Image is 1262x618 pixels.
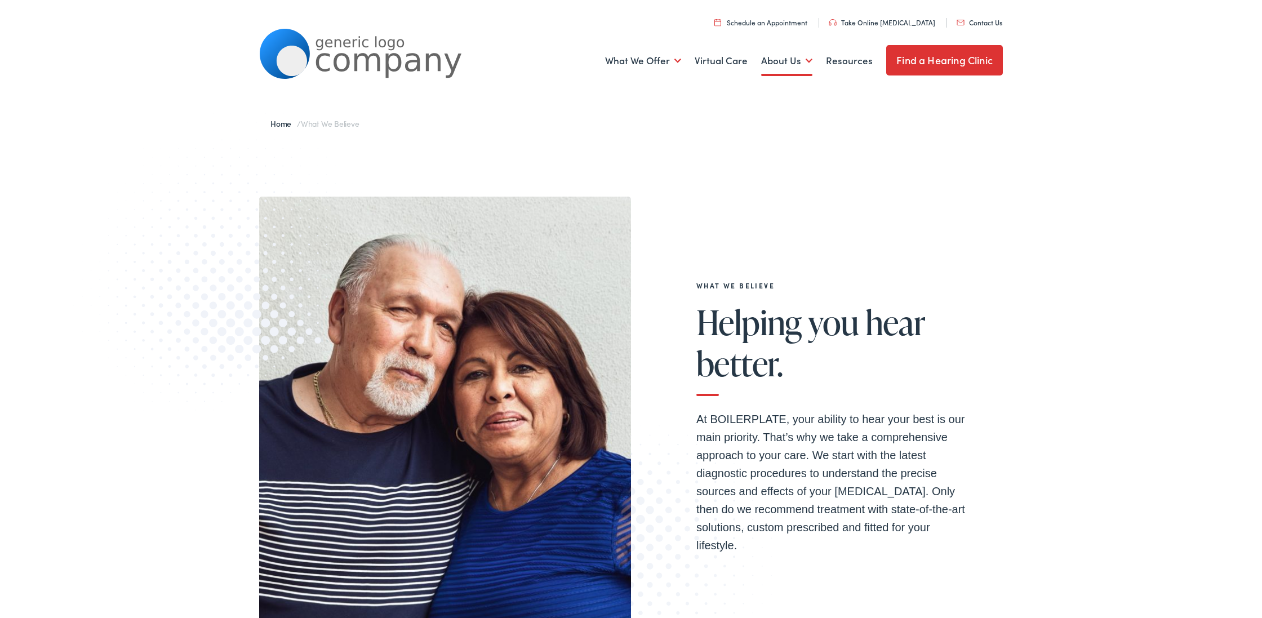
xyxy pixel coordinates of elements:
a: Resources [826,40,873,82]
span: you [808,304,859,341]
img: utility icon [829,19,837,26]
span: better. [696,345,783,382]
img: utility icon [714,19,721,26]
a: Find a Hearing Clinic [886,45,1003,75]
h2: What We Believe [696,282,967,290]
a: What We Offer [605,40,681,82]
a: About Us [761,40,812,82]
img: utility icon [957,20,965,25]
p: At BOILERPLATE, your ability to hear your best is our main priority. That’s why we take a compreh... [696,410,967,554]
a: Schedule an Appointment [714,17,807,27]
a: Contact Us [957,17,1002,27]
a: Take Online [MEDICAL_DATA] [829,17,935,27]
span: hear [865,304,926,341]
span: Helping [696,304,802,341]
img: Graphic image with a halftone pattern, contributing to the site's visual design. [73,113,371,419]
a: Virtual Care [695,40,748,82]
